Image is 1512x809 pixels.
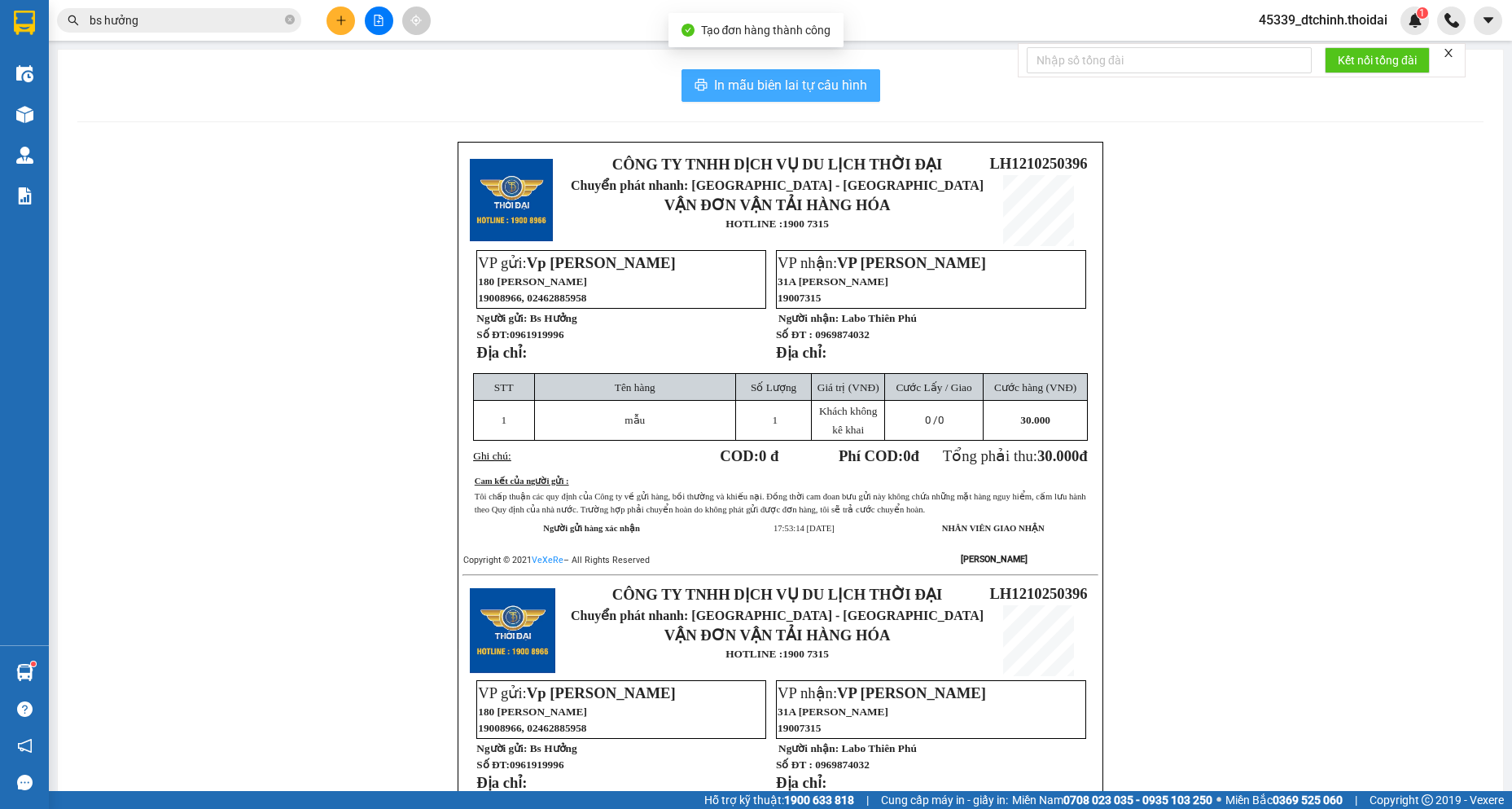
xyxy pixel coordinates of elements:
[774,524,835,533] span: 17:53:14 [DATE]
[612,586,942,603] strong: CÔNG TY TNHH DỊCH VỤ DU LỊCH THỜI ĐẠI
[751,381,796,394] span: Số Lượng
[778,312,839,324] strong: Người nhận:
[961,554,1028,565] strong: [PERSON_NAME]
[475,477,569,486] u: Cam kết của người gửi :
[776,774,826,791] strong: Địa chỉ:
[16,187,33,204] img: solution-icon
[938,414,944,426] span: 0
[470,588,555,674] img: logo
[473,450,511,462] span: Ghi chú:
[17,701,33,717] span: question-circle
[989,155,1087,172] span: LH1210250396
[527,684,676,701] span: Vp [PERSON_NAME]
[571,178,984,192] span: Chuyển phát nhanh: [GEOGRAPHIC_DATA] - [GEOGRAPHIC_DATA]
[530,312,577,324] span: Bs Hưởng
[989,585,1087,602] span: LH1210250396
[1012,791,1212,809] span: Miền Nam
[778,684,986,701] span: VP nhận:
[373,15,384,26] span: file-add
[510,758,564,771] span: 0961919996
[778,254,986,271] span: VP nhận:
[681,24,695,37] span: check-circle
[841,742,916,754] span: Labo Thiên Phú
[903,447,910,464] span: 0
[819,405,877,436] span: Khách không kê khai
[16,65,33,82] img: warehouse-icon
[90,11,282,29] input: Tìm tên, số ĐT hoặc mã đơn
[476,742,527,754] strong: Người gửi:
[720,447,778,464] strong: COD:
[725,648,782,660] strong: HOTLINE :
[994,381,1076,394] span: Cước hàng (VNĐ)
[776,328,813,341] strong: Số ĐT :
[778,722,821,734] span: 19007315
[24,70,165,128] span: Chuyển phát nhanh: [GEOGRAPHIC_DATA] - [GEOGRAPHIC_DATA]
[759,447,778,464] span: 0 đ
[28,13,160,66] strong: CÔNG TY TNHH DỊCH VỤ DU LỊCH THỜI ĐẠI
[1225,791,1343,809] span: Miền Bắc
[476,344,527,361] strong: Địa chỉ:
[681,69,880,102] button: printerIn mẫu biên lai tự cấu hình
[470,159,553,242] img: logo
[841,312,916,324] span: Labo Thiên Phú
[925,414,944,426] span: 0 /
[8,58,19,141] img: logo
[725,218,782,230] strong: HOTLINE :
[478,684,675,701] span: VP gửi:
[772,414,778,426] span: 1
[530,742,577,754] span: Bs Hưởng
[1338,51,1417,69] span: Kết nối tổng đài
[664,627,891,644] strong: VẬN ĐƠN VẬN TẢI HÀNG HÓA
[782,648,829,660] strong: 1900 7315
[478,706,587,718] span: 180 [PERSON_NAME]
[778,292,821,304] span: 19007315
[510,328,564,341] span: 0961919996
[1063,794,1212,807] strong: 0708 023 035 - 0935 103 250
[463,555,650,565] span: Copyright © 2021 – All Rights Reserved
[817,381,879,394] span: Giá trị (VNĐ)
[478,722,586,734] span: 19008966, 02462885958
[285,13,295,29] span: close-circle
[1422,794,1433,806] span: copyright
[778,742,839,754] strong: Người nhận:
[815,328,870,341] span: 0969874032
[1020,414,1050,426] span: 30.000
[942,524,1045,533] strong: NHÂN VIÊN GIAO NHẬN
[1246,10,1400,30] span: 45339_dtchinh.thoidai
[476,758,563,771] strong: Số ĐT:
[1408,13,1422,28] img: icon-new-feature
[170,109,268,126] span: LH1210250391
[478,275,587,288] span: 180 [PERSON_NAME]
[532,555,563,565] a: VeXeRe
[17,738,33,754] span: notification
[1417,7,1428,19] sup: 1
[778,275,888,288] span: 31A [PERSON_NAME]
[776,758,813,771] strong: Số ĐT :
[784,794,854,807] strong: 1900 633 818
[327,7,355,35] button: plus
[476,328,563,341] strong: Số ĐT:
[1474,7,1502,35] button: caret-down
[478,292,586,304] span: 19008966, 02462885958
[701,24,831,37] span: Tạo đơn hàng thành công
[365,7,393,35] button: file-add
[896,381,971,394] span: Cước Lấy / Giao
[943,447,1088,464] span: Tổng phải thu:
[815,758,870,771] span: 0969874032
[501,414,506,426] span: 1
[625,414,645,426] span: mẫu
[704,791,854,809] span: Hỗ trợ kỹ thuật:
[335,15,347,26] span: plus
[881,791,1008,809] span: Cung cấp máy in - giấy in:
[17,775,33,790] span: message
[612,156,942,173] strong: CÔNG TY TNHH DỊCH VỤ DU LỊCH THỜI ĐẠI
[1325,47,1430,73] button: Kết nối tổng đài
[1355,791,1357,809] span: |
[410,15,422,26] span: aim
[16,106,33,123] img: warehouse-icon
[543,524,640,533] strong: Người gửi hàng xác nhận
[494,381,514,394] span: STT
[1027,47,1312,73] input: Nhập số tổng đài
[1037,447,1079,464] span: 30.000
[695,78,708,94] span: printer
